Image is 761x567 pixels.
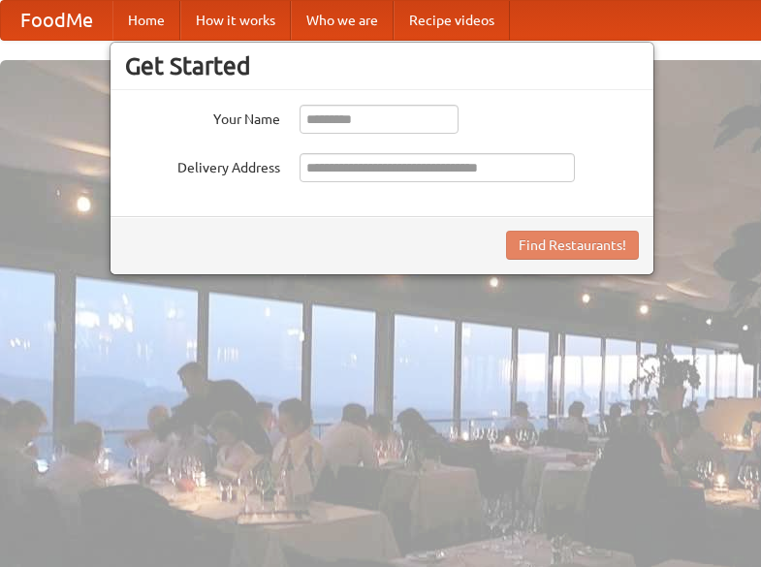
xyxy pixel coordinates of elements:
[112,1,180,40] a: Home
[125,153,280,177] label: Delivery Address
[394,1,510,40] a: Recipe videos
[125,105,280,129] label: Your Name
[1,1,112,40] a: FoodMe
[125,51,639,80] h3: Get Started
[506,231,639,260] button: Find Restaurants!
[291,1,394,40] a: Who we are
[180,1,291,40] a: How it works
